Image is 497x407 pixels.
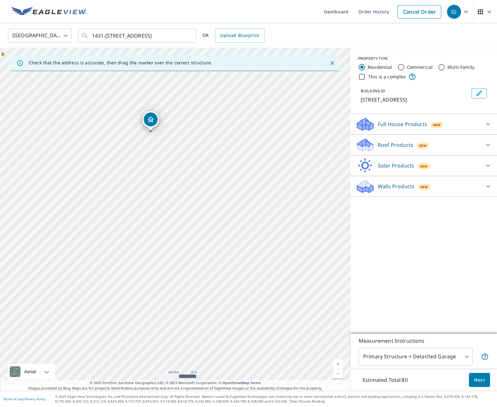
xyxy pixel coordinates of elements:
div: Primary Structure + Detached Garage [359,348,473,366]
label: Residential [368,64,392,70]
div: PROPERTY TYPE [358,56,489,61]
a: Terms of Use [3,397,23,401]
a: OpenStreetMap [222,380,249,385]
p: Roof Products [378,141,413,149]
span: New [420,184,428,189]
button: Close [328,59,336,67]
a: Privacy Policy [25,397,46,401]
p: Walls Products [378,182,414,190]
p: Estimated Total: $0 [357,373,413,387]
p: Measurement Instructions [359,337,489,345]
span: New [433,122,441,127]
a: Current Level 18, Zoom Out [333,369,343,378]
a: Upload Blueprint [215,29,264,43]
label: Multi-Family [447,64,474,70]
div: [GEOGRAPHIC_DATA] [8,27,72,45]
a: Terms [250,380,261,385]
label: Commercial [407,64,433,70]
p: © 2025 Eagle View Technologies, Inc. and Pictometry International Corp. All Rights Reserved. Repo... [55,394,494,404]
label: This is a complex [368,74,406,80]
img: EV Logo [11,7,87,17]
span: Your report will include the primary structure and a detached garage if one exists. [481,353,489,361]
a: Current Level 18, Zoom In [333,359,343,369]
div: OR [202,29,264,43]
button: Next [469,373,490,387]
div: IG [447,5,461,19]
p: Full House Products [378,120,427,128]
span: New [419,143,427,148]
div: Aerial [22,364,38,380]
div: Full House ProductsNew [356,117,492,132]
span: © 2025 TomTom, Earthstar Geographics SIO, © 2025 Microsoft Corporation, © [90,380,261,386]
p: | [3,397,46,401]
button: Edit building 1 [472,88,487,98]
p: BUILDING ID [361,88,385,94]
div: Solar ProductsNew [356,158,492,173]
span: New [420,164,428,169]
span: Next [474,376,485,384]
p: [STREET_ADDRESS] [361,96,469,104]
p: Check that the address is accurate, then drag the marker over the correct structure. [29,60,212,66]
div: Walls ProductsNew [356,179,492,194]
a: Cancel Order [398,5,441,18]
div: Aerial [8,364,55,380]
span: Upload Blueprint [220,32,259,39]
div: Dropped pin, building 1, Residential property, 1431 Columbia Ave # 41 Plainfield, NJ 07062 [142,111,159,131]
input: Search by address or latitude-longitude [92,27,183,45]
p: Solar Products [378,162,414,169]
div: Roof ProductsNew [356,137,492,153]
